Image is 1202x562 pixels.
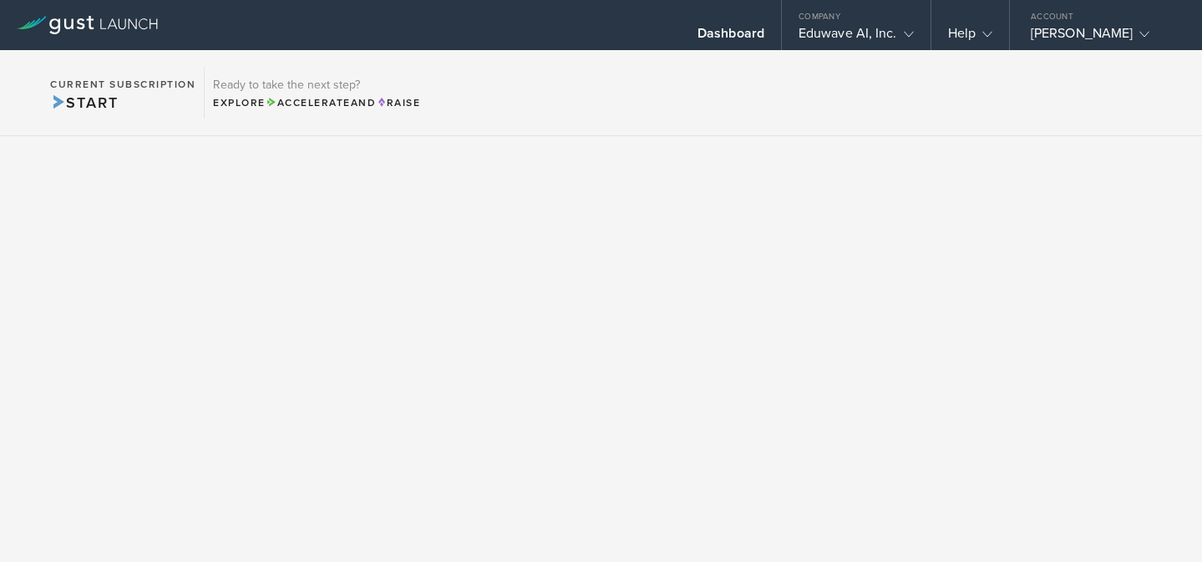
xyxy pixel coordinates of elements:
div: Explore [213,95,420,110]
span: Accelerate [266,97,351,109]
div: Ready to take the next step?ExploreAccelerateandRaise [204,67,429,119]
span: Start [50,94,118,112]
h2: Current Subscription [50,79,195,89]
div: Dashboard [697,25,764,50]
h3: Ready to take the next step? [213,79,420,91]
div: [PERSON_NAME] [1031,25,1173,50]
div: Eduwave AI, Inc. [799,25,914,50]
span: Raise [376,97,420,109]
span: and [266,97,377,109]
div: Help [948,25,992,50]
